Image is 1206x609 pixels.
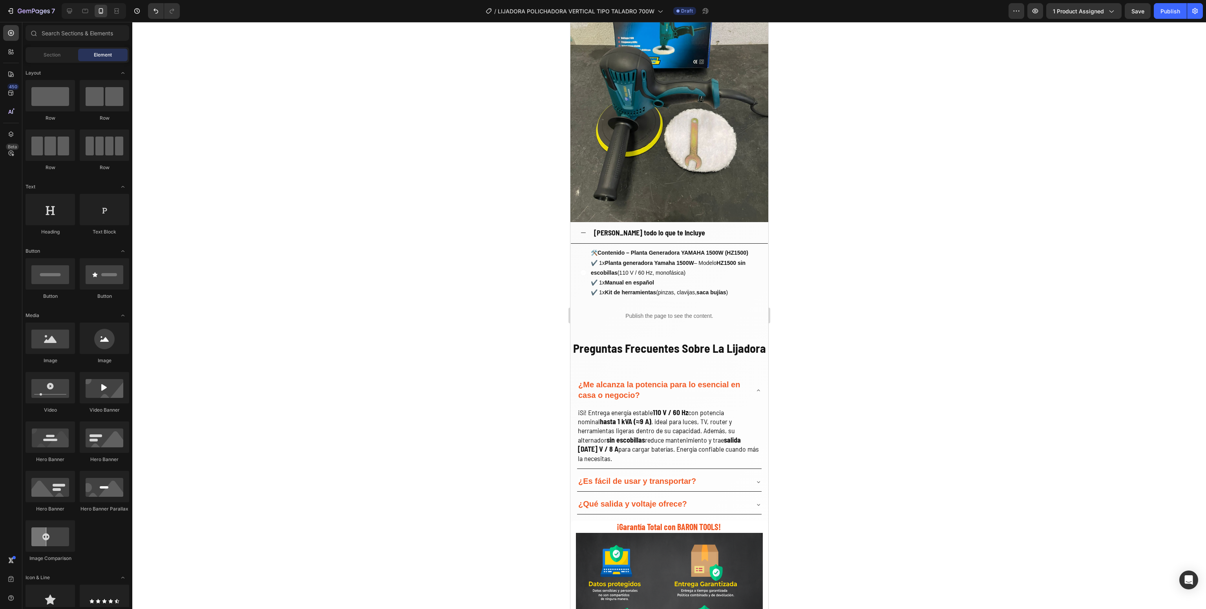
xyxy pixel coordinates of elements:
div: Video [26,407,75,414]
span: LIJADORA POLICHADORA VERTICAL TIPO TALADRO 700W [498,7,654,15]
span: Media [26,312,39,319]
span: Save [1131,8,1144,15]
span: Toggle open [117,571,129,584]
button: 7 [3,3,58,19]
div: Row [26,164,75,171]
button: Publish [1154,3,1187,19]
div: Beta [6,144,19,150]
button: 1 product assigned [1046,3,1122,19]
iframe: Design area [570,22,768,609]
div: Text Block [80,228,129,235]
span: Text [26,183,35,190]
span: Toggle open [117,245,129,257]
span: Toggle open [117,67,129,79]
span: 1 product assigned [1053,7,1104,15]
span: / [494,7,496,15]
div: Hero Banner [26,505,75,512]
span: Toggle open [117,309,129,322]
div: 450 [7,84,19,90]
p: 7 [51,6,55,16]
div: Heading [26,228,75,235]
div: Image [26,357,75,364]
div: Row [80,115,129,122]
span: Section [44,51,60,58]
div: Hero Banner Parallax [80,505,129,512]
div: Button [80,293,129,300]
span: Icon & Line [26,574,50,581]
div: Open Intercom Messenger [1179,571,1198,589]
span: Toggle open [117,181,129,193]
div: Undo/Redo [148,3,180,19]
div: Row [26,115,75,122]
div: Hero Banner [80,456,129,463]
input: Search Sections & Elements [26,25,129,41]
div: Image [80,357,129,364]
div: Hero Banner [26,456,75,463]
div: Video Banner [80,407,129,414]
span: Layout [26,69,41,77]
div: Button [26,293,75,300]
span: Draft [681,7,693,15]
div: Publish [1160,7,1180,15]
button: Save [1125,3,1151,19]
div: Row [80,164,129,171]
span: Element [94,51,112,58]
span: Button [26,248,40,255]
div: Image Comparison [26,555,75,562]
